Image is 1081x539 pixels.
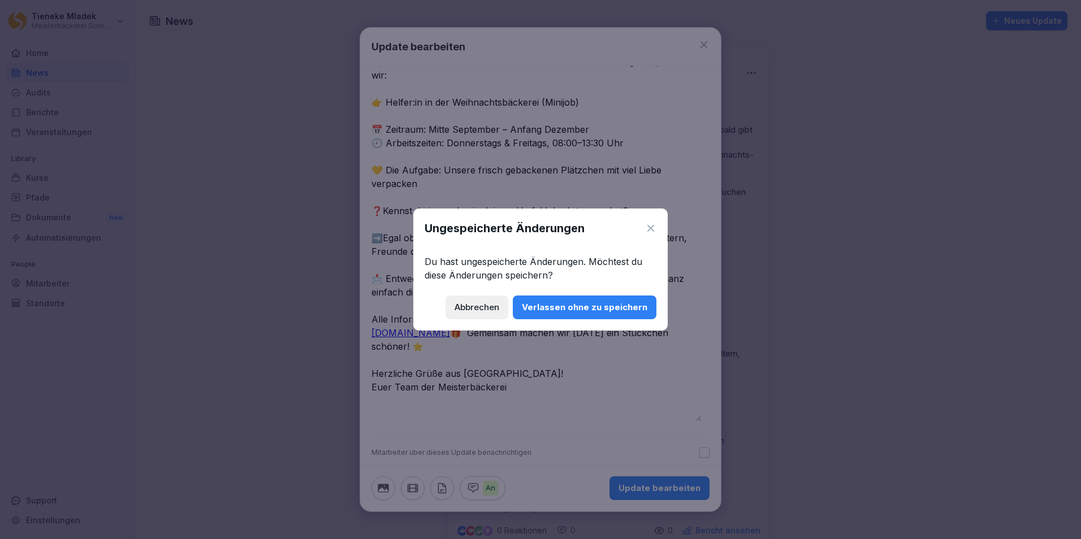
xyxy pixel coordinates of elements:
div: Abbrechen [455,301,499,314]
div: Verlassen ohne zu speichern [522,301,647,314]
button: Verlassen ohne zu speichern [513,295,656,319]
p: Du hast ungespeicherte Änderungen. Möchtest du diese Änderungen speichern? [425,255,656,282]
button: Abbrechen [446,295,508,319]
h1: Ungespeicherte Änderungen [425,220,585,237]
